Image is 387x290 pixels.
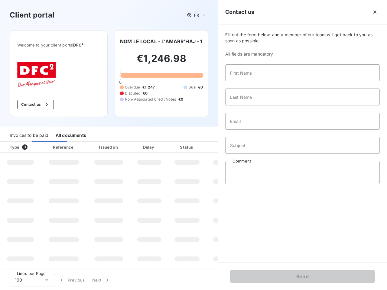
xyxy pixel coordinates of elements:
[53,145,73,150] div: Reference
[89,274,114,286] button: Next
[120,53,203,71] h2: €1,246.98
[188,85,195,90] span: Due
[178,97,183,102] span: €0
[125,85,140,90] span: Overdue
[225,51,380,57] span: All fields are mandatory
[17,43,100,47] span: Welcome to your client portal
[17,100,54,109] button: Contact us
[73,43,83,47] span: DFC²
[15,277,22,283] span: 100
[225,8,255,16] h5: Contact us
[17,62,56,90] img: Company logo
[10,129,48,142] div: Invoices to be paid
[225,113,380,130] input: placeholder
[225,137,380,154] input: placeholder
[6,144,40,150] div: Type
[125,91,140,96] span: Disputed
[56,129,86,142] div: All documents
[142,85,155,90] span: €1,247
[125,97,176,102] span: Non-Associated Credit Notes
[120,38,203,45] h6: NOM LE LOCAL - L'AMARR'HAJ - 1
[22,144,28,150] span: 0
[143,91,148,96] span: €0
[10,10,54,21] h3: Client portal
[132,144,167,150] div: Delay
[169,144,205,150] div: Status
[55,274,89,286] button: Previous
[230,270,375,283] button: Send
[119,80,122,85] span: 0
[194,13,199,18] span: FR
[207,144,246,150] div: Amount
[225,32,380,44] span: Fill out the form below, and a member of our team will get back to you as soon as possible.
[225,89,380,105] input: placeholder
[198,85,203,90] span: €0
[225,64,380,81] input: placeholder
[88,144,130,150] div: Issued on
